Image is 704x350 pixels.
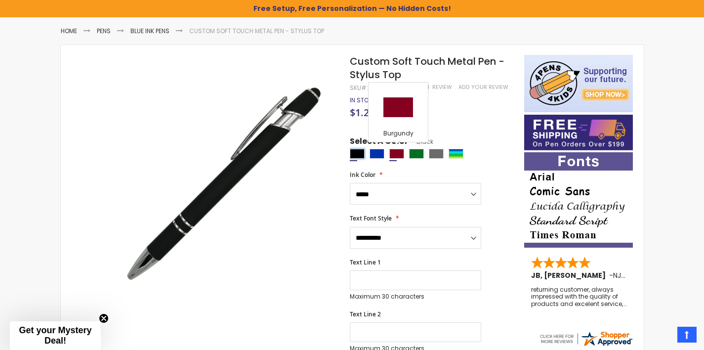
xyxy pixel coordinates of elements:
[609,270,695,280] span: - ,
[10,321,101,350] div: Get your Mystery Deal!Close teaser
[524,115,633,150] img: Free shipping on orders over $199
[350,136,408,149] span: Select A Color
[350,258,381,266] span: Text Line 1
[371,130,425,139] div: Burgundy
[350,171,375,179] span: Ink Color
[350,84,368,92] strong: SKU
[432,84,452,91] span: Review
[409,149,424,159] div: Green
[350,54,504,82] span: Custom Soft Touch Metal Pen - Stylus Top
[350,106,374,119] span: $1.22
[350,149,365,159] div: Black
[429,149,444,159] div: Grey
[524,55,633,112] img: 4pens 4 kids
[531,270,609,280] span: JB, [PERSON_NAME]
[428,84,454,91] a: 1 Review
[350,214,392,222] span: Text Font Style
[99,313,109,323] button: Close teaser
[189,27,324,35] li: Custom Soft Touch Metal Pen - Stylus Top
[428,84,429,91] span: 1
[449,149,463,159] div: Assorted
[350,96,377,104] span: In stock
[350,96,377,104] div: Availability
[111,69,336,295] img: regal_rubber_black_1_1.jpg
[97,27,111,35] a: Pens
[370,149,384,159] div: Blue
[458,84,508,91] a: Add Your Review
[524,152,633,248] img: font-personalization-examples
[350,293,481,301] p: Maximum 30 characters
[538,341,633,350] a: 4pens.com certificate URL
[19,325,91,346] span: Get your Mystery Deal!
[350,310,381,318] span: Text Line 2
[389,149,404,159] div: Burgundy
[130,27,169,35] a: Blue ink Pens
[531,286,627,307] div: returning customer, always impressed with the quality of products and excelent service, will retu...
[538,330,633,348] img: 4pens.com widget logo
[61,27,77,35] a: Home
[677,327,697,343] a: Top
[408,137,433,146] span: Black
[613,270,625,280] span: NJ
